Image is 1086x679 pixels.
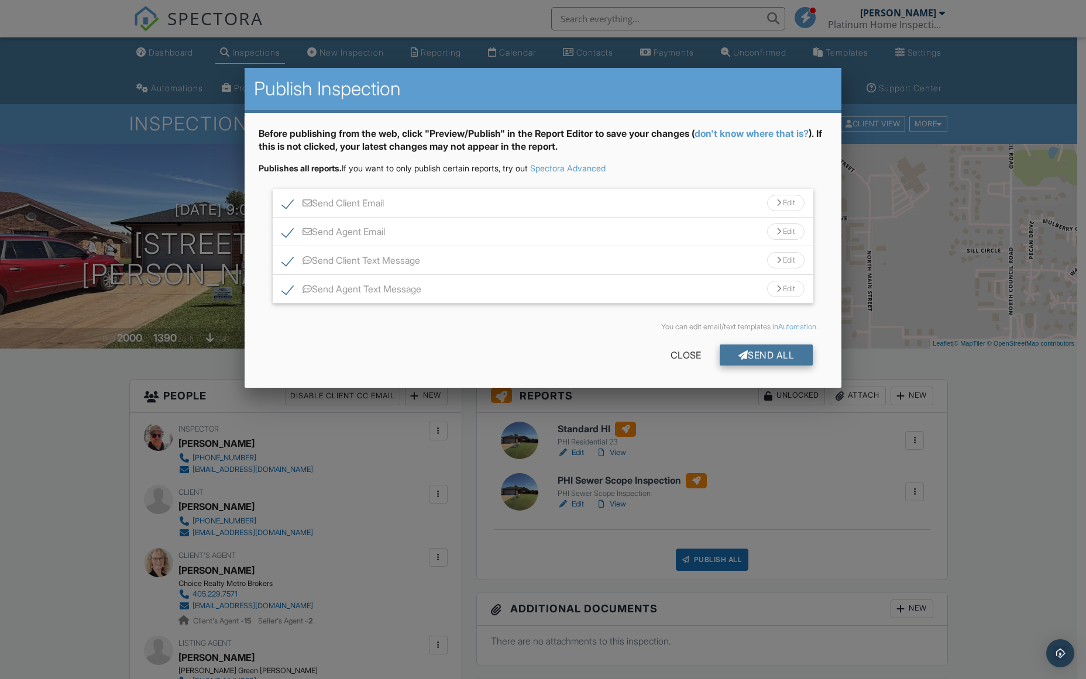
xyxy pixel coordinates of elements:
[530,163,606,173] a: Spectora Advanced
[282,284,421,298] label: Send Agent Text Message
[259,127,828,163] div: Before publishing from the web, click "Preview/Publish" in the Report Editor to save your changes...
[259,163,528,173] span: If you want to only publish certain reports, try out
[720,344,813,366] div: Send All
[767,223,805,240] div: Edit
[767,252,805,268] div: Edit
[652,344,720,366] div: Close
[695,127,809,139] a: don't know where that is?
[778,322,816,331] a: Automation
[282,255,420,270] label: Send Client Text Message
[1046,639,1074,667] div: Open Intercom Messenger
[282,198,384,212] label: Send Client Email
[268,322,819,332] div: You can edit email/text templates in .
[767,195,805,211] div: Edit
[767,281,805,297] div: Edit
[259,163,342,173] strong: Publishes all reports.
[282,226,385,241] label: Send Agent Email
[254,77,833,101] h2: Publish Inspection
